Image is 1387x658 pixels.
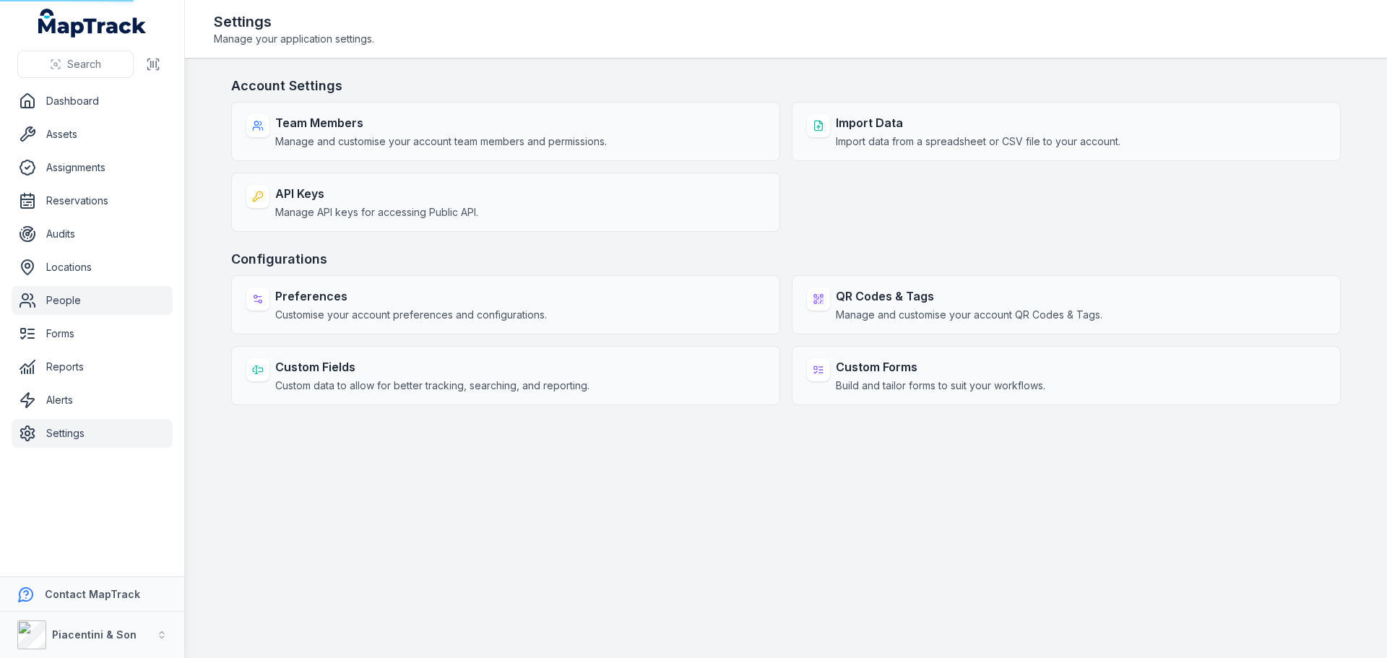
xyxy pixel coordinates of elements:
h3: Configurations [231,249,1341,269]
strong: API Keys [275,185,478,202]
a: Team MembersManage and customise your account team members and permissions. [231,102,780,161]
a: Locations [12,253,173,282]
strong: QR Codes & Tags [836,287,1102,305]
a: Alerts [12,386,173,415]
span: Manage and customise your account QR Codes & Tags. [836,308,1102,322]
a: Assignments [12,153,173,182]
span: Custom data to allow for better tracking, searching, and reporting. [275,378,589,393]
strong: Contact MapTrack [45,588,140,600]
span: Manage API keys for accessing Public API. [275,205,478,220]
strong: Import Data [836,114,1120,131]
a: Settings [12,419,173,448]
strong: Team Members [275,114,607,131]
a: Audits [12,220,173,248]
a: MapTrack [38,9,147,38]
strong: Custom Forms [836,358,1045,376]
span: Manage your application settings. [214,32,374,46]
a: API KeysManage API keys for accessing Public API. [231,173,780,232]
a: PreferencesCustomise your account preferences and configurations. [231,275,780,334]
button: Search [17,51,134,78]
span: Customise your account preferences and configurations. [275,308,547,322]
a: Reports [12,352,173,381]
a: Custom FormsBuild and tailor forms to suit your workflows. [792,346,1341,405]
a: Forms [12,319,173,348]
a: QR Codes & TagsManage and customise your account QR Codes & Tags. [792,275,1341,334]
a: Custom FieldsCustom data to allow for better tracking, searching, and reporting. [231,346,780,405]
a: Assets [12,120,173,149]
a: People [12,286,173,315]
a: Import DataImport data from a spreadsheet or CSV file to your account. [792,102,1341,161]
strong: Piacentini & Son [52,628,137,641]
h3: Account Settings [231,76,1341,96]
h2: Settings [214,12,374,32]
strong: Preferences [275,287,547,305]
span: Build and tailor forms to suit your workflows. [836,378,1045,393]
a: Dashboard [12,87,173,116]
strong: Custom Fields [275,358,589,376]
span: Search [67,57,101,72]
span: Manage and customise your account team members and permissions. [275,134,607,149]
a: Reservations [12,186,173,215]
span: Import data from a spreadsheet or CSV file to your account. [836,134,1120,149]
